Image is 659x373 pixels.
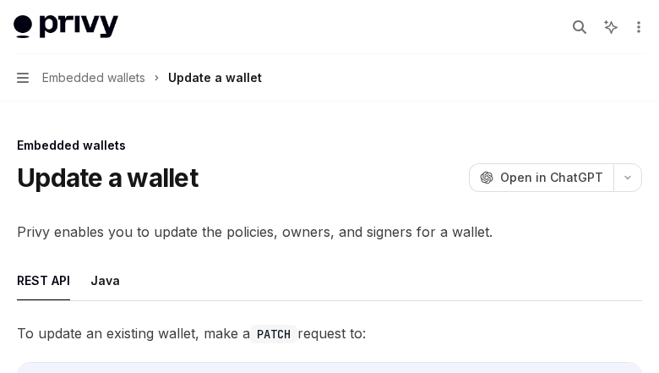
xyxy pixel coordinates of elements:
[500,169,603,186] span: Open in ChatGPT
[629,15,645,39] button: More actions
[17,261,70,300] button: REST API
[17,137,642,154] div: Embedded wallets
[168,68,262,88] div: Update a wallet
[17,321,642,345] span: To update an existing wallet, make a request to:
[14,15,118,39] img: light logo
[90,261,120,300] button: Java
[469,163,613,192] button: Open in ChatGPT
[17,220,642,244] span: Privy enables you to update the policies, owners, and signers for a wallet.
[42,68,145,88] span: Embedded wallets
[17,162,198,193] h1: Update a wallet
[250,325,297,343] code: PATCH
